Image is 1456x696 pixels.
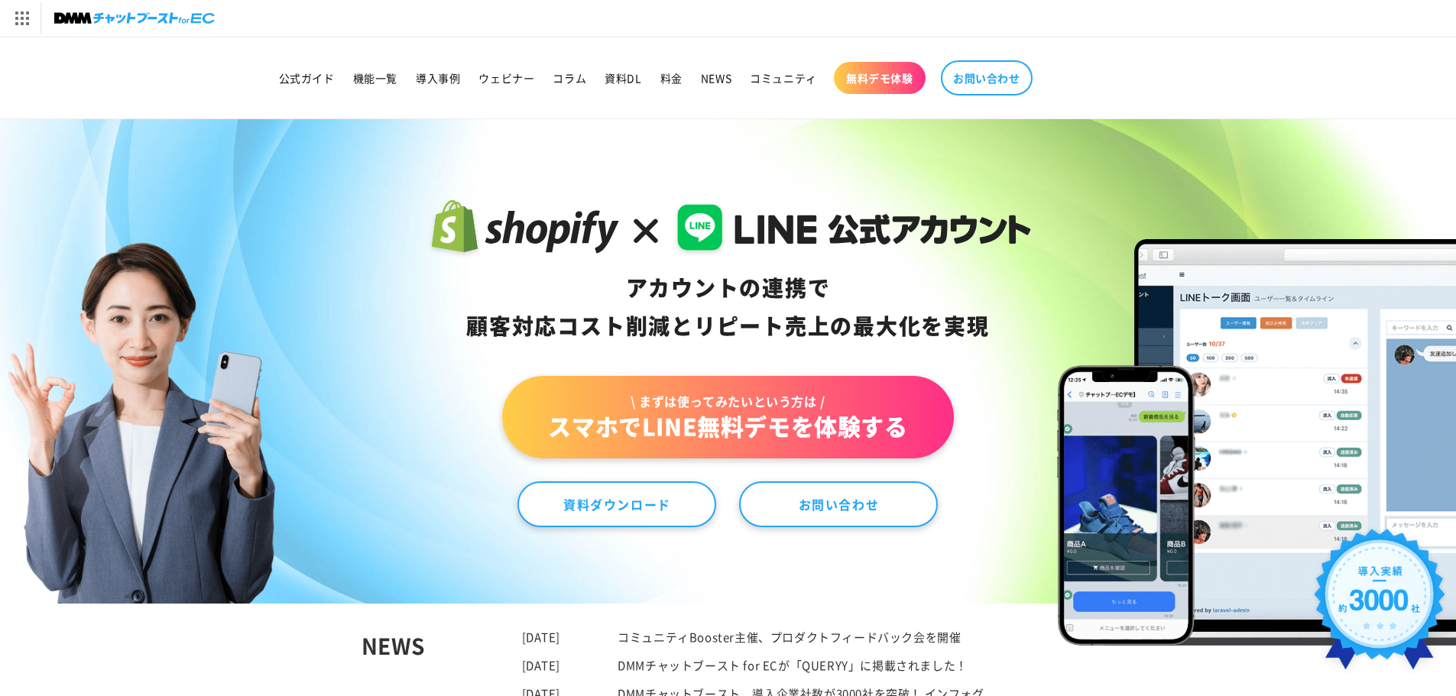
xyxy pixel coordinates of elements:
[692,62,741,94] a: NEWS
[701,71,731,85] span: NEWS
[407,62,469,94] a: 導入事例
[478,71,534,85] span: ウェビナー
[750,71,817,85] span: コミュニティ
[618,629,961,645] a: コミュニティBooster主催、プロダクトフィードバック会を開催
[548,393,907,410] span: \ まずは使ってみたいという方は /
[605,71,641,85] span: 資料DL
[1307,522,1453,688] img: 導入実績約3000社
[953,71,1020,85] span: お問い合わせ
[739,481,938,527] a: お問い合わせ
[522,657,561,673] time: [DATE]
[270,62,344,94] a: 公式ガイド
[651,62,692,94] a: 料金
[502,376,953,458] a: \ まずは使ってみたいという方は /スマホでLINE無料デモを体験する
[553,71,586,85] span: コラム
[522,629,561,645] time: [DATE]
[425,269,1031,345] div: アカウントの連携で 顧客対応コスト削減と リピート売上の 最大化を実現
[416,71,460,85] span: 導入事例
[834,62,926,94] a: 無料デモ体験
[54,8,215,29] img: チャットブーストforEC
[2,2,41,34] img: サービス
[353,71,397,85] span: 機能一覧
[941,60,1033,95] a: お問い合わせ
[469,62,543,94] a: ウェビナー
[595,62,650,94] a: 資料DL
[543,62,595,94] a: コラム
[517,481,716,527] a: 資料ダウンロード
[846,71,913,85] span: 無料デモ体験
[618,657,968,673] a: DMMチャットブースト for ECが「QUERYY」に掲載されました！
[279,71,335,85] span: 公式ガイド
[344,62,407,94] a: 機能一覧
[741,62,826,94] a: コミュニティ
[660,71,683,85] span: 料金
